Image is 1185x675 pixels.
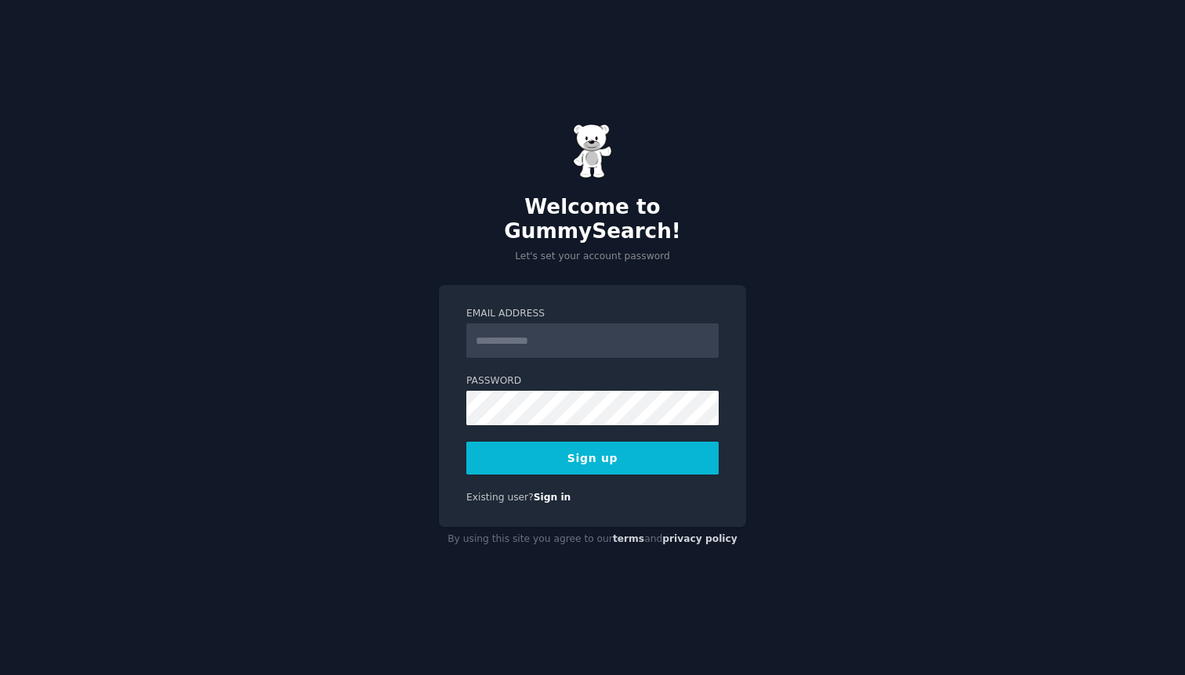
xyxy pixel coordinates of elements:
p: Let's set your account password [439,250,746,264]
img: Gummy Bear [573,124,612,179]
a: Sign in [534,492,571,503]
span: Existing user? [466,492,534,503]
div: By using this site you agree to our and [439,527,746,552]
a: privacy policy [662,533,737,544]
button: Sign up [466,442,719,475]
a: terms [613,533,644,544]
h2: Welcome to GummySearch! [439,195,746,244]
label: Password [466,374,719,388]
label: Email Address [466,307,719,321]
